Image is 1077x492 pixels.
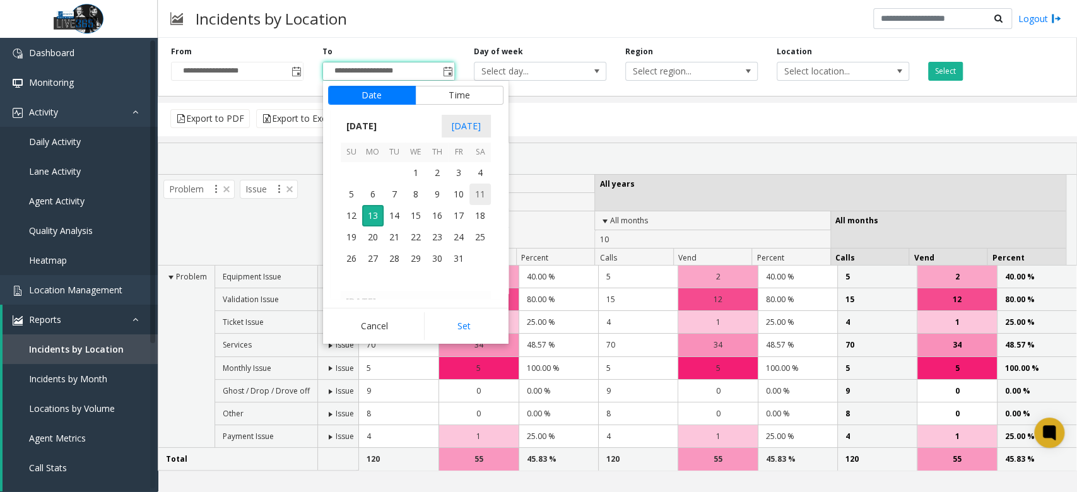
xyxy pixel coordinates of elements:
span: All months [609,215,647,226]
span: 1 [715,430,720,442]
td: 0.00 % [997,402,1076,425]
span: Vend [914,252,934,263]
span: 12 [953,293,962,305]
span: Problem [176,271,207,282]
span: Issue [336,408,354,419]
td: 4 [837,311,917,334]
td: 8 [359,402,438,425]
td: 0.00 % [758,380,837,402]
span: Other [223,408,244,419]
span: Percent [992,252,1025,263]
label: Day of week [474,46,523,57]
span: 14 [384,205,405,226]
span: Daily Activity [29,136,81,148]
td: 8 [598,402,678,425]
td: Wednesday, October 1, 2025 [405,162,427,184]
span: 34 [714,339,722,351]
td: Wednesday, October 29, 2025 [405,248,427,269]
td: 25.00 % [519,425,598,448]
label: To [322,46,333,57]
button: Export to Excel [256,109,339,128]
td: 4 [837,425,917,448]
th: Fr [448,143,469,162]
span: 20 [362,226,384,248]
span: 5 [341,184,362,205]
span: 4 [469,162,491,184]
span: Select day... [474,62,579,80]
td: Wednesday, October 8, 2025 [405,184,427,205]
span: Ghost / Drop / Drove off [223,385,310,396]
td: 70 [359,334,438,356]
span: 0 [955,385,959,397]
span: Validation Issue [223,294,279,305]
td: 5 [837,266,917,288]
td: Monday, October 20, 2025 [362,226,384,248]
td: 100.00 % [519,357,598,380]
span: Heatmap [29,254,67,266]
td: 25.00 % [997,425,1076,448]
span: Call Stats [29,462,67,474]
label: Location [777,46,812,57]
span: 3 [448,162,469,184]
td: Monday, October 27, 2025 [362,248,384,269]
td: 0.00 % [519,380,598,402]
td: Tuesday, October 7, 2025 [384,184,405,205]
span: 6 [362,184,384,205]
span: 21 [384,226,405,248]
span: 10 [599,234,608,245]
td: Thursday, October 16, 2025 [427,205,448,226]
img: 'icon' [13,49,23,59]
span: 9 [427,184,448,205]
span: Problem [163,180,235,199]
span: 24 [448,226,469,248]
td: 0.00 % [758,402,837,425]
img: 'icon' [13,78,23,88]
td: 15 [837,288,917,311]
td: 40.00 % [519,266,598,288]
label: From [171,46,192,57]
span: 18 [469,205,491,226]
span: Toggle popup [440,62,454,80]
td: 4 [598,425,678,448]
td: Friday, October 10, 2025 [448,184,469,205]
span: 0 [476,385,481,397]
td: 100.00 % [997,357,1076,380]
a: Reports [3,305,158,334]
span: Agent Metrics [29,432,86,444]
button: Set [424,312,503,340]
button: Cancel [328,312,421,340]
td: Thursday, October 9, 2025 [427,184,448,205]
span: 55 [714,453,722,465]
span: 34 [474,339,483,351]
span: Payment Issue [223,431,274,442]
td: 45.83 % [758,448,837,470]
button: Select [928,62,963,81]
span: Monitoring [29,76,74,88]
span: 55 [474,453,483,465]
img: pageIcon [170,3,183,34]
span: Equipment Issue [223,271,281,282]
label: Region [625,46,653,57]
span: Reports [29,313,61,325]
span: All years [599,179,634,189]
span: Incidents by Month [29,373,107,385]
td: 40.00 % [758,266,837,288]
td: Tuesday, October 21, 2025 [384,226,405,248]
td: 5 [359,357,438,380]
span: Vend [678,252,697,263]
span: 1 [715,316,720,328]
a: Call Stats [3,453,158,483]
td: 120 [598,448,678,470]
td: 4 [359,425,438,448]
span: 2 [955,271,959,283]
span: 31 [448,248,469,269]
td: Sunday, October 26, 2025 [341,248,362,269]
td: Sunday, October 12, 2025 [341,205,362,226]
th: Mo [362,143,384,162]
th: Su [341,143,362,162]
span: 8 [405,184,427,205]
td: 48.57 % [997,334,1076,356]
span: 17 [448,205,469,226]
button: Date tab [328,86,416,105]
td: Sunday, October 5, 2025 [341,184,362,205]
